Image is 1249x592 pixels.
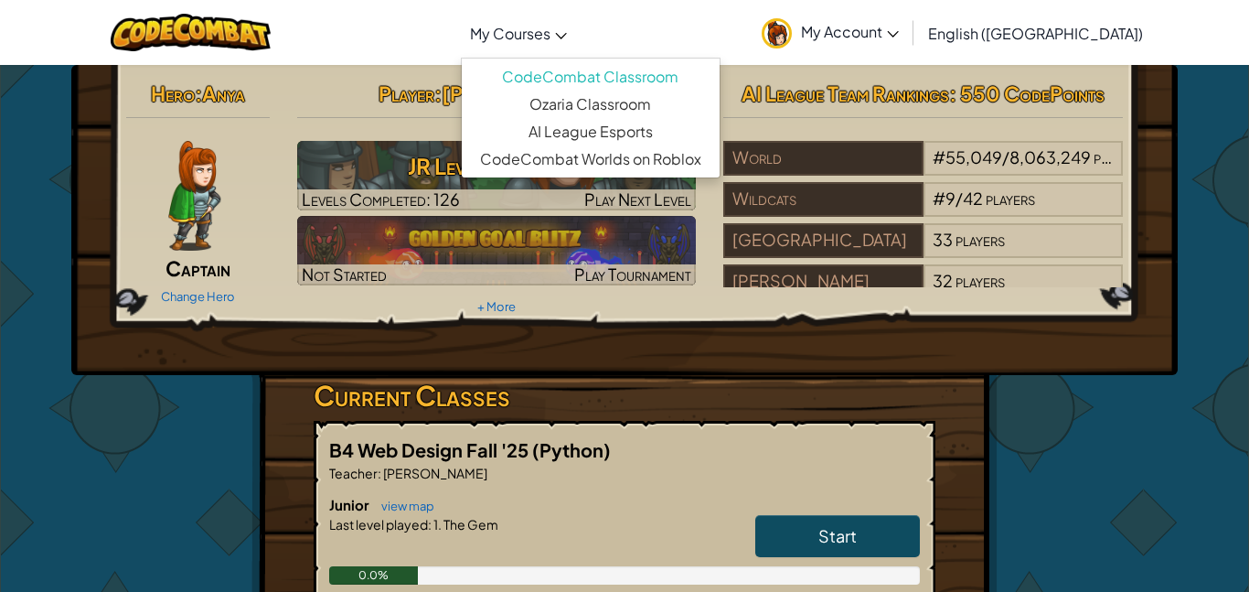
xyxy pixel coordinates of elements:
span: 9 [945,188,955,209]
span: 33 [933,229,953,250]
span: : [434,81,442,106]
span: 8,063,249 [1009,146,1091,167]
span: Start [818,525,857,546]
span: Junior [329,496,372,513]
span: The Gem [442,516,498,533]
h3: Current Classes [314,375,935,416]
div: World [723,141,923,176]
a: CodeCombat Classroom [462,63,720,91]
span: players [955,229,1005,250]
a: [PERSON_NAME]32players [723,282,1123,303]
span: Last level played [329,516,428,533]
a: Change Hero [161,289,235,304]
span: Levels Completed: 126 [302,188,460,210]
span: # [933,188,945,209]
span: My Courses [470,24,550,43]
span: : [428,516,432,533]
span: Not Started [302,264,387,285]
a: CodeCombat Worlds on Roblox [462,145,720,173]
a: English ([GEOGRAPHIC_DATA]) [919,8,1152,58]
div: [GEOGRAPHIC_DATA] [723,223,923,258]
img: avatar [762,18,792,48]
span: Teacher [329,465,378,481]
span: My Account [801,22,899,41]
span: : 550 CodePoints [949,81,1105,106]
a: Not StartedPlay Tournament [297,216,697,285]
img: captain-pose.png [168,141,220,251]
span: / [1002,146,1009,167]
a: My Account [753,4,908,61]
img: JR Level 1: The Gem [297,141,697,210]
span: 32 [933,270,953,291]
span: Hero [151,81,195,106]
span: Play Tournament [574,264,691,285]
span: 42 [963,188,983,209]
span: / [955,188,963,209]
span: 1. [432,516,442,533]
a: Wildcats#9/42players [723,199,1123,221]
span: Player [379,81,434,106]
a: World#55,049/8,063,249players [723,158,1123,179]
span: : [195,81,202,106]
span: Captain [165,255,230,281]
span: # [933,146,945,167]
div: Wildcats [723,182,923,217]
a: Ozaria Classroom [462,91,720,118]
span: : [378,465,381,481]
span: [PERSON_NAME] [381,465,487,481]
img: Golden Goal [297,216,697,285]
a: + More [477,299,516,314]
span: players [955,270,1005,291]
span: English ([GEOGRAPHIC_DATA]) [928,24,1143,43]
span: [PERSON_NAME] [442,81,614,106]
a: My Courses [461,8,576,58]
a: AI League Esports [462,118,720,145]
a: view map [372,499,434,513]
div: [PERSON_NAME] [723,264,923,299]
a: Play Next Level [297,141,697,210]
span: AI League Team Rankings [742,81,949,106]
span: B4 Web Design Fall '25 [329,438,532,461]
div: 0.0% [329,566,418,585]
span: Play Next Level [584,188,691,210]
img: CodeCombat logo [111,14,271,51]
a: [GEOGRAPHIC_DATA]33players [723,241,1123,262]
span: players [986,188,1035,209]
span: (Python) [532,438,611,461]
h3: JR Level 1: The Gem [297,145,697,187]
span: Anya [202,81,245,106]
span: 55,049 [945,146,1002,167]
span: players [1094,146,1143,167]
